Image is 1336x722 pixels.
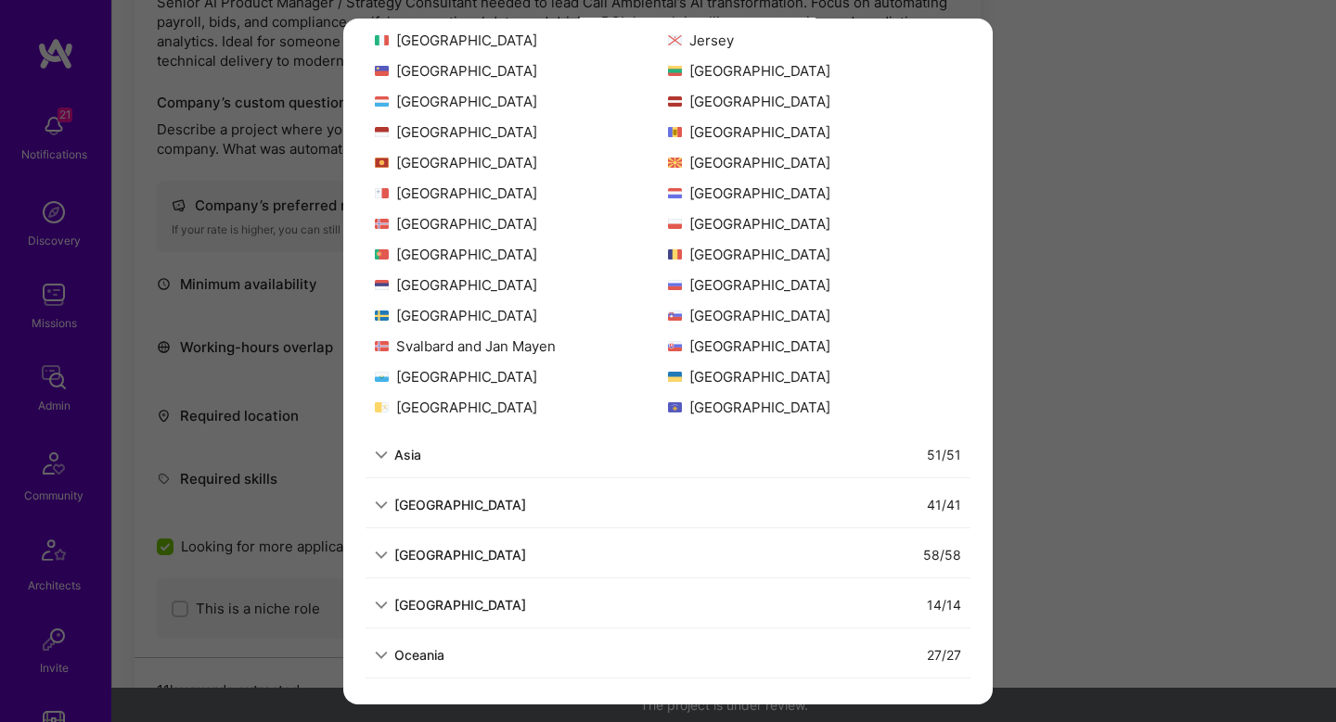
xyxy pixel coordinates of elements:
[375,249,389,260] img: Portugal
[668,219,682,229] img: Poland
[375,245,668,264] div: [GEOGRAPHIC_DATA]
[375,549,388,562] i: icon ArrowDown
[375,341,389,351] img: Svalbard and Jan Mayen
[668,214,961,234] div: [GEOGRAPHIC_DATA]
[375,96,389,107] img: Luxembourg
[923,545,961,564] div: 58 / 58
[668,66,682,76] img: Lithuania
[394,595,526,614] div: [GEOGRAPHIC_DATA]
[375,214,668,234] div: [GEOGRAPHIC_DATA]
[668,61,961,81] div: [GEOGRAPHIC_DATA]
[375,649,388,662] i: icon ArrowDown
[394,495,526,514] div: [GEOGRAPHIC_DATA]
[668,341,682,351] img: Slovakia
[375,66,389,76] img: Liechtenstein
[375,367,668,386] div: [GEOGRAPHIC_DATA]
[375,61,668,81] div: [GEOGRAPHIC_DATA]
[375,219,389,229] img: Norway
[375,499,388,512] i: icon ArrowDown
[927,445,961,464] div: 51 / 51
[375,188,389,198] img: Malta
[668,245,961,264] div: [GEOGRAPHIC_DATA]
[668,336,961,356] div: [GEOGRAPHIC_DATA]
[668,402,682,412] img: Kosovo
[668,153,961,172] div: [GEOGRAPHIC_DATA]
[668,96,682,107] img: Latvia
[375,35,389,45] img: Italy
[394,645,444,665] div: Oceania
[668,92,961,111] div: [GEOGRAPHIC_DATA]
[375,153,668,172] div: [GEOGRAPHIC_DATA]
[375,336,668,356] div: Svalbard and Jan Mayen
[375,599,388,612] i: icon ArrowDown
[668,398,961,417] div: [GEOGRAPHIC_DATA]
[927,645,961,665] div: 27 / 27
[375,122,668,142] div: [GEOGRAPHIC_DATA]
[375,275,668,295] div: [GEOGRAPHIC_DATA]
[375,158,389,168] img: Montenegro
[668,188,682,198] img: Netherlands
[375,402,389,412] img: Vatican City
[927,495,961,514] div: 41 / 41
[375,184,668,203] div: [GEOGRAPHIC_DATA]
[375,372,389,382] img: San Marino
[375,310,389,321] img: Sweden
[668,280,682,290] img: Russia
[668,367,961,386] div: [GEOGRAPHIC_DATA]
[394,445,421,464] div: Asia
[375,92,668,111] div: [GEOGRAPHIC_DATA]
[668,306,961,325] div: [GEOGRAPHIC_DATA]
[668,158,682,168] img: North Macedonia
[375,306,668,325] div: [GEOGRAPHIC_DATA]
[668,184,961,203] div: [GEOGRAPHIC_DATA]
[375,280,389,290] img: Serbia
[668,372,682,382] img: Ukraine
[343,18,993,703] div: modal
[394,545,526,564] div: [GEOGRAPHIC_DATA]
[375,127,389,137] img: Monaco
[668,31,961,50] div: Jersey
[927,595,961,614] div: 14 / 14
[668,127,682,137] img: Moldova
[375,449,388,462] i: icon ArrowDown
[375,31,668,50] div: [GEOGRAPHIC_DATA]
[668,310,682,321] img: Slovenia
[375,398,668,417] div: [GEOGRAPHIC_DATA]
[668,35,682,45] img: Jersey
[668,249,682,260] img: Romania
[668,275,961,295] div: [GEOGRAPHIC_DATA]
[668,122,961,142] div: [GEOGRAPHIC_DATA]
